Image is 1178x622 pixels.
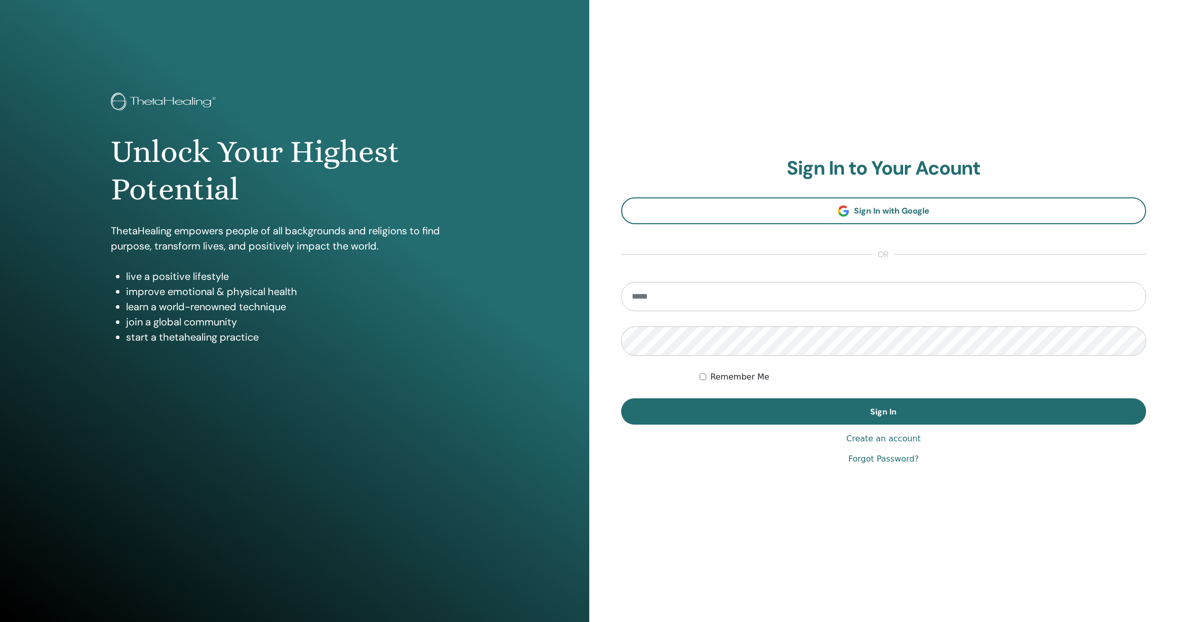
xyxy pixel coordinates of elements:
li: join a global community [126,314,478,329]
span: Sign In [870,406,897,417]
h1: Unlock Your Highest Potential [111,133,478,209]
span: or [873,248,894,261]
a: Sign In with Google [621,197,1147,224]
div: Keep me authenticated indefinitely or until I manually logout [700,371,1146,383]
li: start a thetahealing practice [126,329,478,345]
span: Sign In with Google [854,205,929,216]
a: Forgot Password? [848,453,919,465]
p: ThetaHealing empowers people of all backgrounds and religions to find purpose, transform lives, a... [111,223,478,254]
li: live a positive lifestyle [126,269,478,284]
h2: Sign In to Your Acount [621,157,1147,180]
button: Sign In [621,398,1147,425]
a: Create an account [846,433,921,445]
li: learn a world-renowned technique [126,299,478,314]
li: improve emotional & physical health [126,284,478,299]
label: Remember Me [710,371,769,383]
